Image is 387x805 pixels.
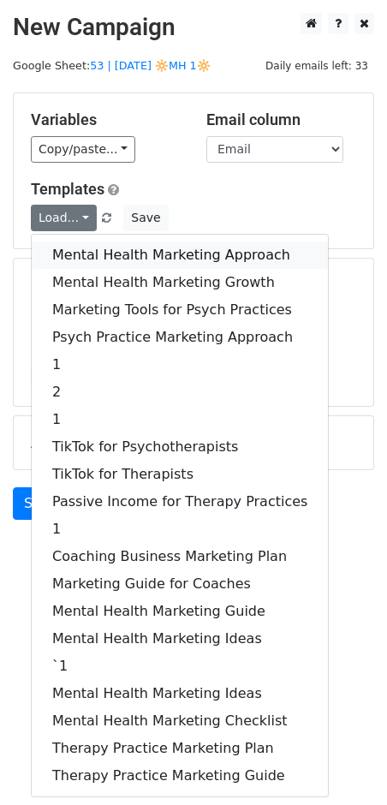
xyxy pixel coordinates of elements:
[206,110,356,129] h5: Email column
[31,205,97,231] a: Load...
[32,570,328,598] a: Marketing Guide for Coaches
[32,598,328,625] a: Mental Health Marketing Guide
[13,487,69,520] a: Send
[31,136,135,163] a: Copy/paste...
[259,57,374,75] span: Daily emails left: 33
[32,543,328,570] a: Coaching Business Marketing Plan
[32,433,328,461] a: TikTok for Psychotherapists
[13,13,374,42] h2: New Campaign
[32,351,328,379] a: 1
[31,110,181,129] h5: Variables
[301,723,387,805] iframe: Chat Widget
[32,461,328,488] a: TikTok for Therapists
[32,762,328,790] a: Therapy Practice Marketing Guide
[259,59,374,72] a: Daily emails left: 33
[32,488,328,516] a: Passive Income for Therapy Practices
[32,406,328,433] a: 1
[32,269,328,296] a: Mental Health Marketing Growth
[32,680,328,707] a: Mental Health Marketing Ideas
[32,625,328,653] a: Mental Health Marketing Ideas
[32,653,328,680] a: `1
[90,59,211,72] a: 53 | [DATE] 🔆MH 1🔆
[32,516,328,543] a: 1
[32,707,328,735] a: Mental Health Marketing Checklist
[32,735,328,762] a: Therapy Practice Marketing Plan
[31,180,104,198] a: Templates
[32,324,328,351] a: Psych Practice Marketing Approach
[123,205,168,231] button: Save
[32,241,328,269] a: Mental Health Marketing Approach
[32,296,328,324] a: Marketing Tools for Psych Practices
[32,379,328,406] a: 2
[13,59,211,72] small: Google Sheet:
